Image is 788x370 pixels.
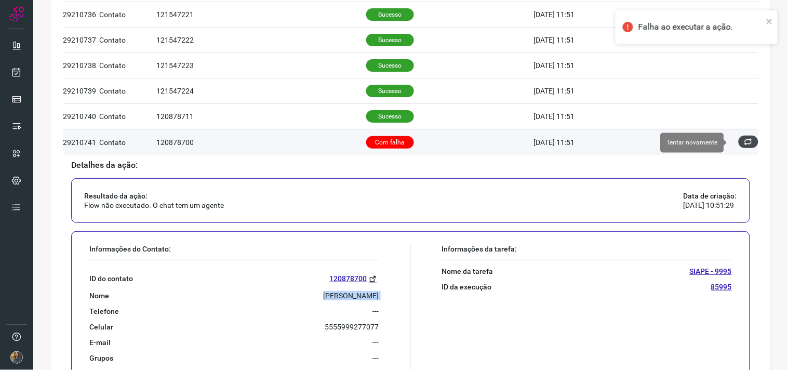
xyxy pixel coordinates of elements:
td: 121547222 [156,28,366,53]
img: 7a73bbd33957484e769acd1c40d0590e.JPG [10,351,23,364]
div: Falha ao executar a ação. [638,21,763,33]
td: Contato [99,78,156,104]
p: Sucesso [366,59,414,72]
p: Data de criação: [684,191,737,201]
p: Informações da tarefa: [442,244,732,254]
p: [DATE] 10:51:29 [684,201,737,210]
button: close [766,15,773,27]
td: 121547223 [156,53,366,78]
p: --- [373,353,379,363]
td: 29210741 [63,129,99,155]
td: 29210740 [63,104,99,129]
p: Nome [89,291,109,300]
img: Logo [9,6,24,22]
p: Flow não executado. O chat tem um agente [84,201,224,210]
p: --- [373,338,379,347]
p: Detalhes da ação: [71,161,750,170]
span: Tentar novamente [667,139,718,147]
p: Celular [89,322,113,332]
p: Sucesso [366,8,414,21]
td: 120878711 [156,104,366,129]
p: 85995 [711,282,732,292]
p: Com falha [366,136,414,149]
p: [PERSON_NAME] [324,291,379,300]
td: Contato [99,2,156,28]
td: Contato [99,53,156,78]
p: Nome da tarefa [442,267,493,276]
td: [DATE] 11:51 [534,129,689,155]
td: 29210738 [63,53,99,78]
p: ID do contato [89,274,133,283]
p: ID da execução [442,282,492,292]
td: [DATE] 11:51 [534,28,689,53]
p: Sucesso [366,34,414,46]
td: [DATE] 11:51 [534,78,689,104]
p: 5555999277077 [325,322,379,332]
td: Contato [99,104,156,129]
td: [DATE] 11:51 [534,104,689,129]
p: E-mail [89,338,111,347]
td: 121547221 [156,2,366,28]
td: 121547224 [156,78,366,104]
p: Informações do Contato: [89,244,379,254]
td: 29210737 [63,28,99,53]
td: 120878700 [156,129,366,155]
td: Contato [99,129,156,155]
p: Sucesso [366,110,414,123]
td: 29210739 [63,78,99,104]
p: Grupos [89,353,113,363]
p: Resultado da ação: [84,191,224,201]
td: [DATE] 11:51 [534,2,689,28]
p: --- [373,307,379,316]
td: [DATE] 11:51 [534,53,689,78]
p: Sucesso [366,85,414,97]
a: 120878700 [330,273,379,285]
td: 29210736 [63,2,99,28]
td: Contato [99,28,156,53]
p: SIAPE - 9995 [690,267,732,276]
p: Telefone [89,307,119,316]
